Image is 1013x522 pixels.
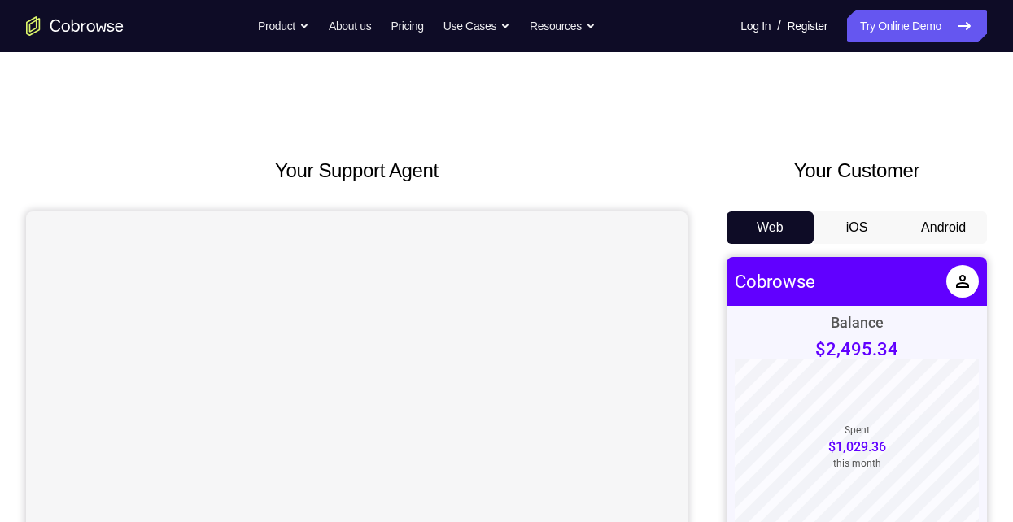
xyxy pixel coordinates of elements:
span: $1,029.36 [102,182,159,198]
a: Try Online Demo [847,10,987,42]
div: Bright Horizons [49,459,150,476]
button: iOS [814,211,901,244]
div: NPower [49,410,100,427]
div: Spent this month [102,167,159,212]
div: $857.90 [205,468,252,483]
div: $46.91 [212,368,252,384]
a: Pricing [391,10,423,42]
a: Go to the home page [26,16,124,36]
h2: Your Support Agent [26,156,688,185]
p: Balance [104,57,157,74]
p: $2,495.34 [89,82,172,102]
button: Android [900,211,987,244]
div: $124.55 [205,418,252,433]
a: Register [788,10,827,42]
button: Product [258,10,309,42]
div: 3rd at 06:06 AM [49,478,129,491]
h2: Your Customer [727,156,987,185]
a: About us [329,10,371,42]
a: Log In [740,10,771,42]
a: Cobrowse [8,15,89,35]
button: Resources [530,10,596,42]
button: Use Cases [443,10,510,42]
span: / [777,16,780,36]
div: 4th at 12:11 midnight [49,428,157,442]
div: [DATE] at 12:48 AM [49,379,146,392]
button: Web [727,211,814,244]
div: Tesco [49,360,88,377]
